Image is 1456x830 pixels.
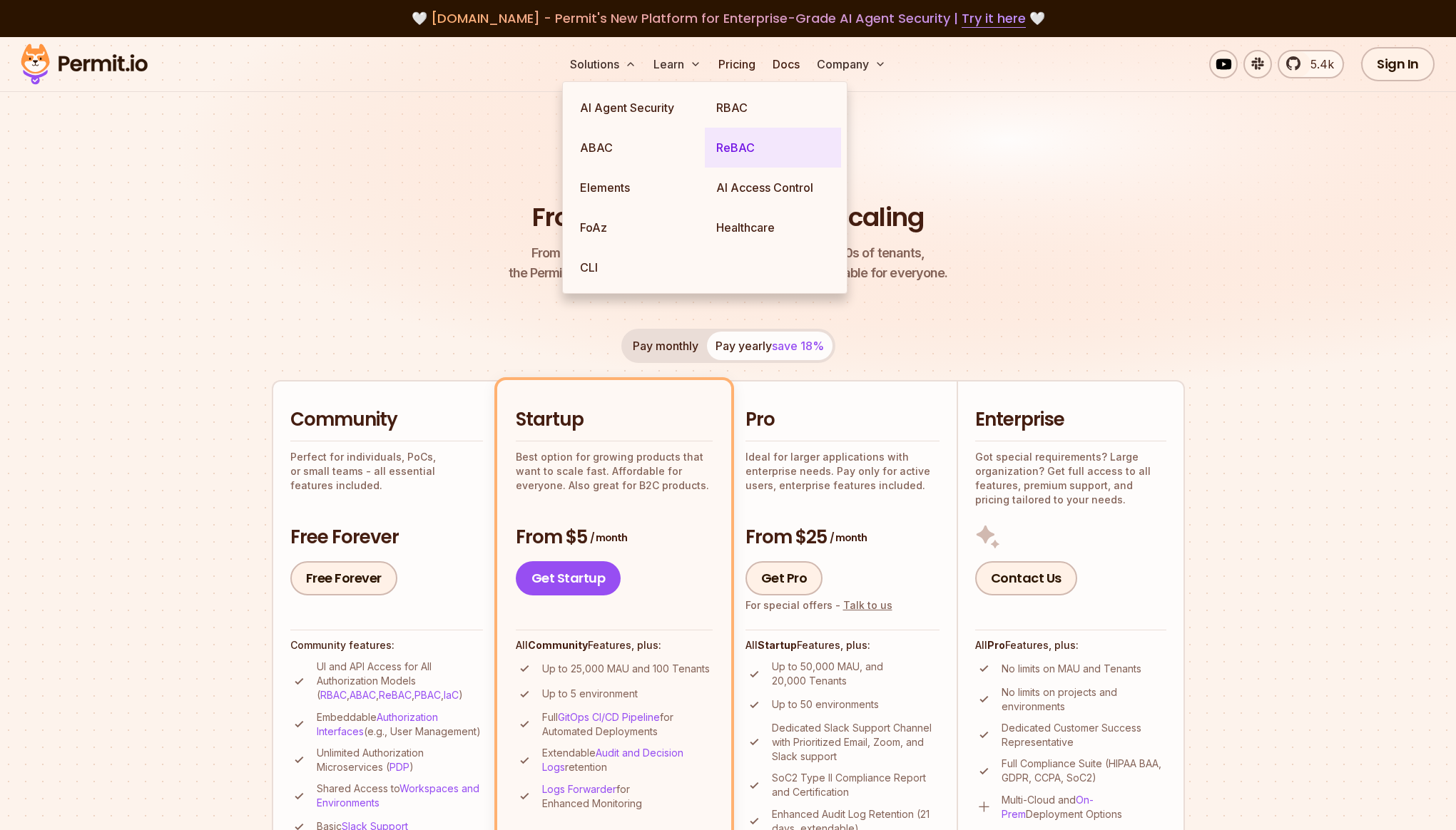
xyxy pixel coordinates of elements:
span: / month [590,531,627,545]
h2: Pro [745,407,940,433]
span: / month [830,531,867,545]
a: FoAz [569,207,705,247]
p: Full for Automated Deployments [542,710,713,739]
a: CLI [569,247,705,287]
a: AI Access Control [705,168,841,207]
strong: Startup [758,639,797,651]
p: UI and API Access for All Authorization Models ( , , , , ) [317,660,483,702]
h4: All Features, plus: [745,638,940,652]
h4: Community features: [290,638,483,652]
span: 5.4k [1302,56,1334,73]
button: Solutions [564,50,642,78]
p: the Permit pricing model is simple, transparent, and affordable for everyone. [509,243,948,283]
p: Dedicated Customer Success Representative [1002,721,1166,749]
a: PDP [390,761,409,773]
span: [DOMAIN_NAME] - Permit's New Platform for Enterprise-Grade AI Agent Security | [431,9,1026,27]
a: On-Prem [1002,794,1094,820]
p: Multi-Cloud and Deployment Options [1002,793,1166,821]
a: Pricing [713,50,761,78]
h4: All Features, plus: [975,638,1166,652]
a: Authorization Interfaces [317,711,438,737]
p: SoC2 Type II Compliance Report and Certification [772,771,940,799]
h2: Community [290,407,483,433]
p: No limits on projects and environments [1002,685,1166,714]
a: GitOps CI/CD Pipeline [558,711,660,723]
a: Contact Us [975,561,1077,595]
p: for Enhanced Monitoring [542,782,713,811]
p: Best option for growing products that want to scale fast. Affordable for everyone. Also great for... [516,450,713,493]
a: AI Agent Security [569,88,705,128]
a: PBAC [414,689,441,701]
p: Unlimited Authorization Microservices ( ) [317,746,483,774]
p: Extendable retention [542,746,713,774]
h3: From $25 [745,525,940,550]
a: Try it here [962,9,1026,28]
a: Healthcare [705,207,841,247]
a: ABAC [569,128,705,168]
strong: Community [528,639,588,651]
div: For special offers - [745,598,892,613]
a: Elements [569,168,705,207]
a: Talk to us [843,599,892,611]
a: ReBAC [379,689,412,701]
strong: Pro [987,639,1005,651]
h2: Enterprise [975,407,1166,433]
p: Shared Access to [317,782,483,810]
a: IaC [444,689,459,701]
p: Embeddable (e.g., User Management) [317,710,483,739]
h4: All Features, plus: [516,638,713,652]
img: Permit logo [14,40,154,88]
h2: Startup [516,407,713,433]
button: Pay monthly [624,332,707,360]
span: From a startup with 100 users to an enterprise with 1000s of tenants, [509,243,948,263]
a: Free Forever [290,561,397,595]
p: Ideal for larger applications with enterprise needs. Pay only for active users, enterprise featur... [745,450,940,493]
a: ReBAC [705,128,841,168]
a: Get Startup [516,561,621,595]
a: Logs Forwarder [542,783,616,795]
div: 🤍 🤍 [34,9,1422,29]
button: Company [811,50,892,78]
a: Audit and Decision Logs [542,747,683,773]
p: Up to 25,000 MAU and 100 Tenants [542,662,710,676]
a: ABAC [350,689,376,701]
a: Sign In [1361,47,1435,81]
h3: Free Forever [290,525,483,550]
button: Learn [648,50,707,78]
a: Docs [767,50,805,78]
p: Full Compliance Suite (HIPAA BAA, GDPR, CCPA, SoC2) [1002,757,1166,785]
p: Up to 50,000 MAU, and 20,000 Tenants [772,660,940,688]
p: Dedicated Slack Support Channel with Prioritized Email, Zoom, and Slack support [772,721,940,764]
a: Get Pro [745,561,823,595]
a: RBAC [705,88,841,128]
a: RBAC [320,689,347,701]
h1: From Free to Predictable Scaling [532,200,924,235]
p: Perfect for individuals, PoCs, or small teams - all essential features included. [290,450,483,493]
a: 5.4k [1278,50,1344,78]
p: Up to 5 environment [542,687,638,701]
p: Got special requirements? Large organization? Get full access to all features, premium support, a... [975,450,1166,507]
p: No limits on MAU and Tenants [1002,662,1141,676]
p: Up to 50 environments [772,697,879,712]
h3: From $5 [516,525,713,550]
